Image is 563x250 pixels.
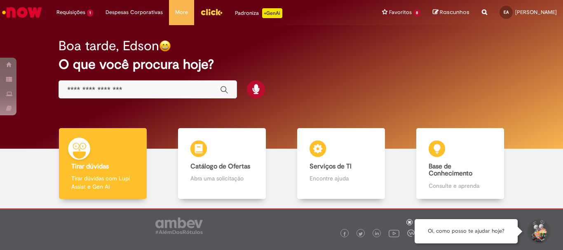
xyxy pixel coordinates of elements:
img: happy-face.png [159,40,171,52]
img: logo_footer_workplace.png [407,229,415,237]
img: logo_footer_twitter.png [359,232,363,236]
span: [PERSON_NAME] [515,9,557,16]
img: logo_footer_ambev_rotulo_gray.png [155,217,203,234]
b: Catálogo de Ofertas [190,162,250,171]
span: More [175,8,188,16]
h2: O que você procura hoje? [59,57,504,72]
b: Base de Conhecimento [429,162,472,178]
span: 8 [413,9,420,16]
p: +GenAi [262,8,282,18]
span: EA [504,9,509,15]
a: Rascunhos [433,9,469,16]
span: Rascunhos [440,8,469,16]
span: 1 [87,9,93,16]
span: Requisições [56,8,85,16]
span: Despesas Corporativas [106,8,163,16]
button: Iniciar Conversa de Suporte [526,219,551,244]
h2: Boa tarde, Edson [59,39,159,53]
p: Encontre ajuda [310,174,372,182]
span: Favoritos [389,8,412,16]
b: Tirar dúvidas [71,162,109,171]
img: logo_footer_linkedin.png [375,231,379,236]
b: Serviços de TI [310,162,352,171]
p: Consulte e aprenda [429,182,491,190]
img: logo_footer_youtube.png [389,228,399,238]
a: Base de Conhecimento Consulte e aprenda [401,128,520,199]
a: Catálogo de Ofertas Abra uma solicitação [162,128,281,199]
div: Oi, como posso te ajudar hoje? [415,219,518,243]
div: Padroniza [235,8,282,18]
a: Tirar dúvidas Tirar dúvidas com Lupi Assist e Gen Ai [43,128,162,199]
img: ServiceNow [1,4,43,21]
p: Abra uma solicitação [190,174,253,182]
p: Tirar dúvidas com Lupi Assist e Gen Ai [71,174,134,191]
img: logo_footer_facebook.png [342,232,347,236]
img: click_logo_yellow_360x200.png [200,6,223,18]
a: Serviços de TI Encontre ajuda [281,128,401,199]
